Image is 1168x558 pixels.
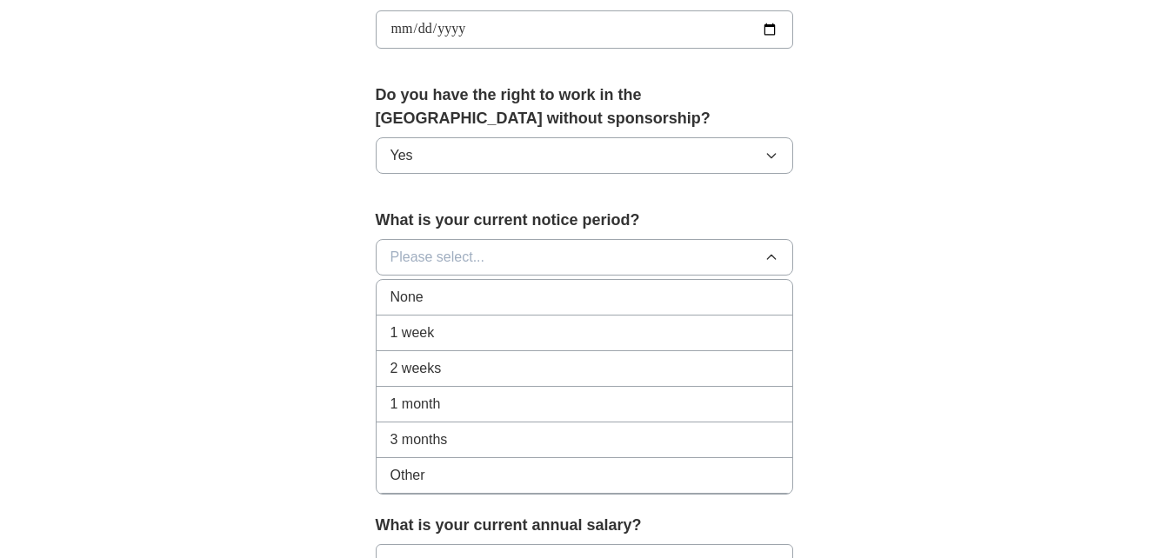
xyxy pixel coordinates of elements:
span: Other [390,465,425,486]
span: 3 months [390,429,448,450]
span: 1 month [390,394,441,415]
span: 2 weeks [390,358,442,379]
span: None [390,287,424,308]
label: What is your current annual salary? [376,514,793,537]
span: 1 week [390,322,435,343]
span: Please select... [390,247,485,268]
button: Please select... [376,239,793,276]
span: Yes [390,145,413,166]
button: Yes [376,137,793,174]
label: What is your current notice period? [376,209,793,232]
label: Do you have the right to work in the [GEOGRAPHIC_DATA] without sponsorship? [376,83,793,130]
